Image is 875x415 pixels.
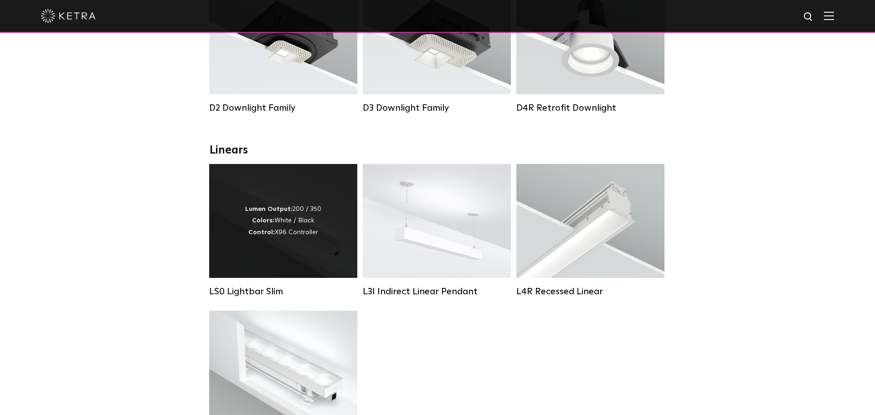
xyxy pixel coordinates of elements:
[363,164,511,297] a: L3I Indirect Linear Pendant Lumen Output:400 / 600 / 800 / 1000Housing Colors:White / BlackContro...
[245,204,321,238] div: 200 / 350 White / Black X96 Controller
[210,144,665,157] div: Linears
[209,102,357,113] div: D2 Downlight Family
[252,217,274,224] strong: Colors:
[209,286,357,297] div: LS0 Lightbar Slim
[363,102,511,113] div: D3 Downlight Family
[363,286,511,297] div: L3I Indirect Linear Pendant
[516,102,664,113] div: D4R Retrofit Downlight
[248,229,275,236] strong: Control:
[803,11,814,23] img: search icon
[245,206,293,212] strong: Lumen Output:
[41,9,96,23] img: ketra-logo-2019-white
[209,164,357,297] a: LS0 Lightbar Slim Lumen Output:200 / 350Colors:White / BlackControl:X96 Controller
[824,11,834,20] img: Hamburger%20Nav.svg
[516,286,664,297] div: L4R Recessed Linear
[516,164,664,297] a: L4R Recessed Linear Lumen Output:400 / 600 / 800 / 1000Colors:White / BlackControl:Lutron Clear C...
